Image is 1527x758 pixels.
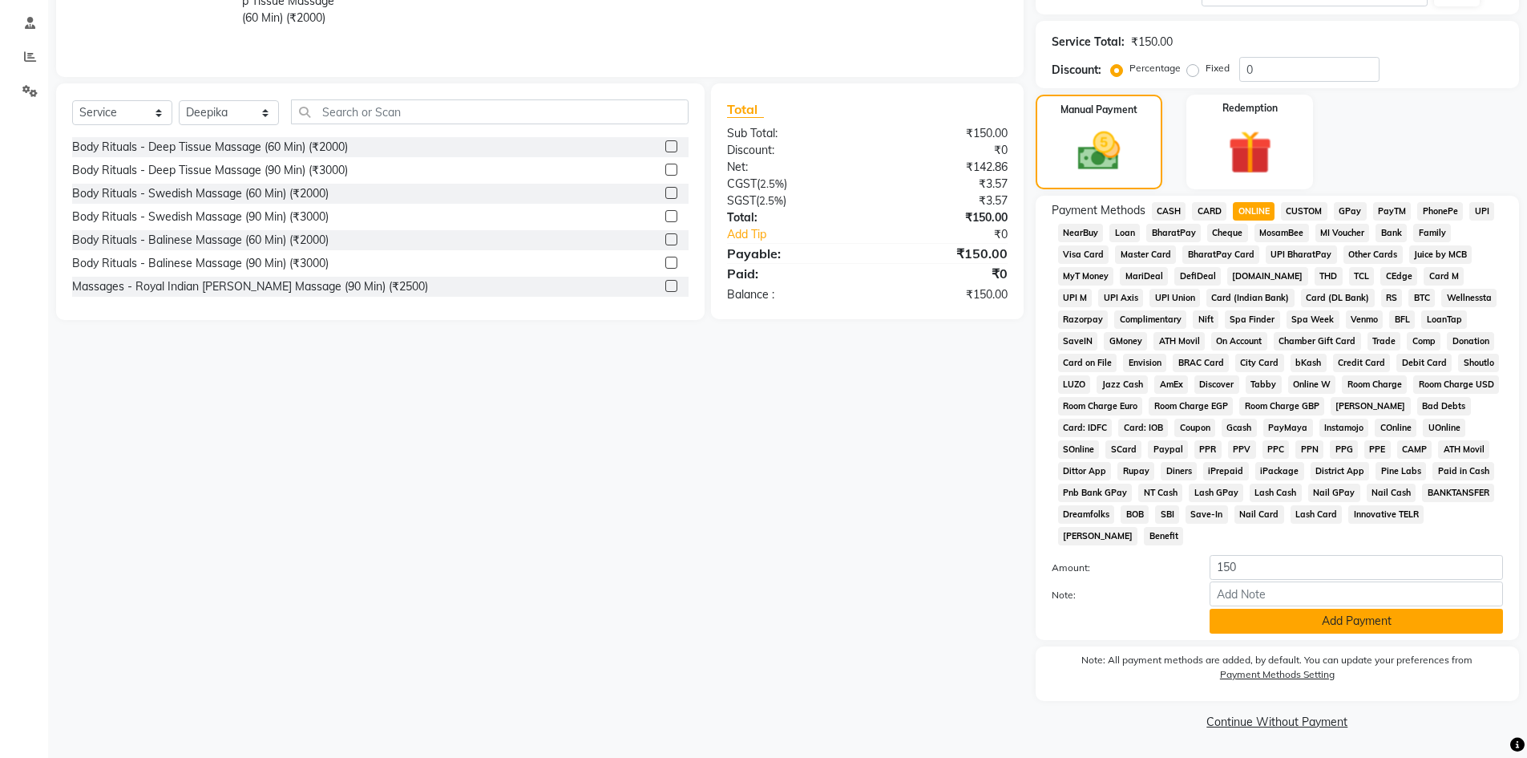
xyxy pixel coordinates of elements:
span: NearBuy [1058,224,1104,242]
label: Payment Methods Setting [1220,667,1335,682]
span: UPI M [1058,289,1093,307]
span: Spa Finder [1225,310,1280,329]
div: Massages - Royal Indian [PERSON_NAME] Massage (90 Min) (₹2500) [72,278,428,295]
span: CGST [727,176,757,191]
div: ₹0 [893,226,1020,243]
span: Chamber Gift Card [1274,332,1361,351]
span: PPV [1228,440,1256,459]
span: Discover [1194,375,1239,394]
div: Body Rituals - Balinese Massage (90 Min) (₹3000) [72,255,329,272]
div: ₹0 [867,264,1020,283]
span: On Account [1211,332,1267,351]
input: Add Note [1210,582,1503,606]
span: MyT Money [1058,267,1114,286]
span: UOnline [1423,419,1465,437]
span: SOnline [1058,440,1100,459]
input: Search or Scan [291,99,689,124]
span: Paypal [1148,440,1188,459]
label: Amount: [1040,561,1198,575]
label: Redemption [1222,101,1278,116]
span: [DOMAIN_NAME] [1227,267,1308,286]
span: Pnb Bank GPay [1058,484,1133,502]
label: Fixed [1206,61,1230,75]
span: UPI [1469,202,1494,221]
span: Room Charge USD [1413,375,1499,394]
span: BharatPay [1146,224,1201,242]
span: Gcash [1222,419,1257,437]
span: BFL [1389,310,1415,329]
span: PayMaya [1263,419,1313,437]
span: Dreamfolks [1058,505,1115,524]
span: Lash Card [1291,505,1343,524]
span: THD [1315,267,1343,286]
span: Card on File [1058,354,1117,372]
span: CEdge [1380,267,1417,286]
span: CASH [1152,202,1186,221]
div: ₹150.00 [867,286,1020,303]
div: Discount: [715,142,867,159]
span: Lash Cash [1250,484,1302,502]
div: Net: [715,159,867,176]
span: Envision [1123,354,1166,372]
div: ( ) [715,193,867,209]
span: AmEx [1154,375,1188,394]
span: City Card [1235,354,1284,372]
span: iPackage [1255,462,1304,480]
span: Razorpay [1058,310,1109,329]
span: Nail Cash [1367,484,1416,502]
div: ₹150.00 [867,209,1020,226]
span: bKash [1291,354,1327,372]
span: PPR [1194,440,1222,459]
span: Cheque [1207,224,1248,242]
span: Visa Card [1058,245,1109,264]
span: Benefit [1144,527,1183,545]
span: PPG [1330,440,1358,459]
span: Lash GPay [1189,484,1243,502]
a: Add Tip [715,226,892,243]
span: Shoutlo [1458,354,1499,372]
span: Nail GPay [1308,484,1360,502]
span: LUZO [1058,375,1091,394]
span: Master Card [1115,245,1176,264]
span: GMoney [1104,332,1147,351]
span: Juice by MCB [1409,245,1472,264]
img: _gift.svg [1214,125,1286,180]
span: Payment Methods [1052,202,1145,219]
span: Rupay [1117,462,1154,480]
span: Other Cards [1343,245,1403,264]
div: Balance : [715,286,867,303]
span: Room Charge [1342,375,1407,394]
span: RS [1381,289,1403,307]
span: SCard [1105,440,1141,459]
span: Nail Card [1234,505,1284,524]
span: BTC [1408,289,1435,307]
span: District App [1311,462,1370,480]
span: GPay [1334,202,1367,221]
div: Body Rituals - Deep Tissue Massage (90 Min) (₹3000) [72,162,348,179]
span: Card: IOB [1118,419,1168,437]
span: 2.5% [759,194,783,207]
label: Note: All payment methods are added, by default. You can update your preferences from [1052,653,1503,688]
span: BOB [1121,505,1149,524]
span: ATH Movil [1438,440,1489,459]
span: [PERSON_NAME] [1331,397,1411,415]
label: Note: [1040,588,1198,602]
button: Add Payment [1210,609,1503,634]
span: [PERSON_NAME] [1058,527,1138,545]
span: Jazz Cash [1097,375,1148,394]
span: Spa Week [1287,310,1339,329]
span: Bank [1376,224,1407,242]
div: Body Rituals - Swedish Massage (90 Min) (₹3000) [72,209,329,225]
span: Tabby [1246,375,1282,394]
span: CAMP [1397,440,1432,459]
span: Trade [1367,332,1401,351]
span: SGST [727,193,756,208]
label: Manual Payment [1060,103,1137,117]
span: Card (Indian Bank) [1206,289,1295,307]
div: Payable: [715,244,867,263]
a: Continue Without Payment [1039,714,1516,731]
span: Debit Card [1396,354,1452,372]
span: Total [727,101,764,118]
div: Paid: [715,264,867,283]
span: SaveIN [1058,332,1098,351]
